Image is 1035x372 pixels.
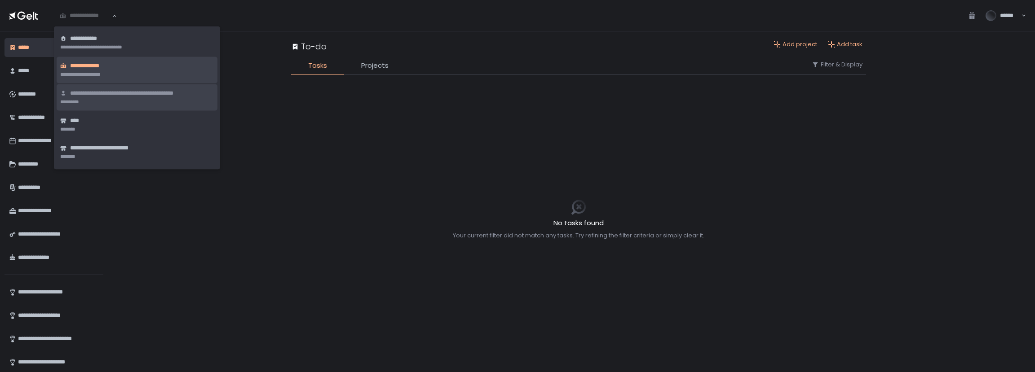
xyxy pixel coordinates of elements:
[812,61,862,69] button: Filter & Display
[60,11,111,20] input: Search for option
[291,40,327,53] div: To-do
[828,40,862,48] button: Add task
[774,40,817,48] button: Add project
[453,218,704,228] h2: No tasks found
[308,61,327,71] span: Tasks
[361,61,389,71] span: Projects
[453,232,704,240] div: Your current filter did not match any tasks. Try refining the filter criteria or simply clear it.
[54,6,117,25] div: Search for option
